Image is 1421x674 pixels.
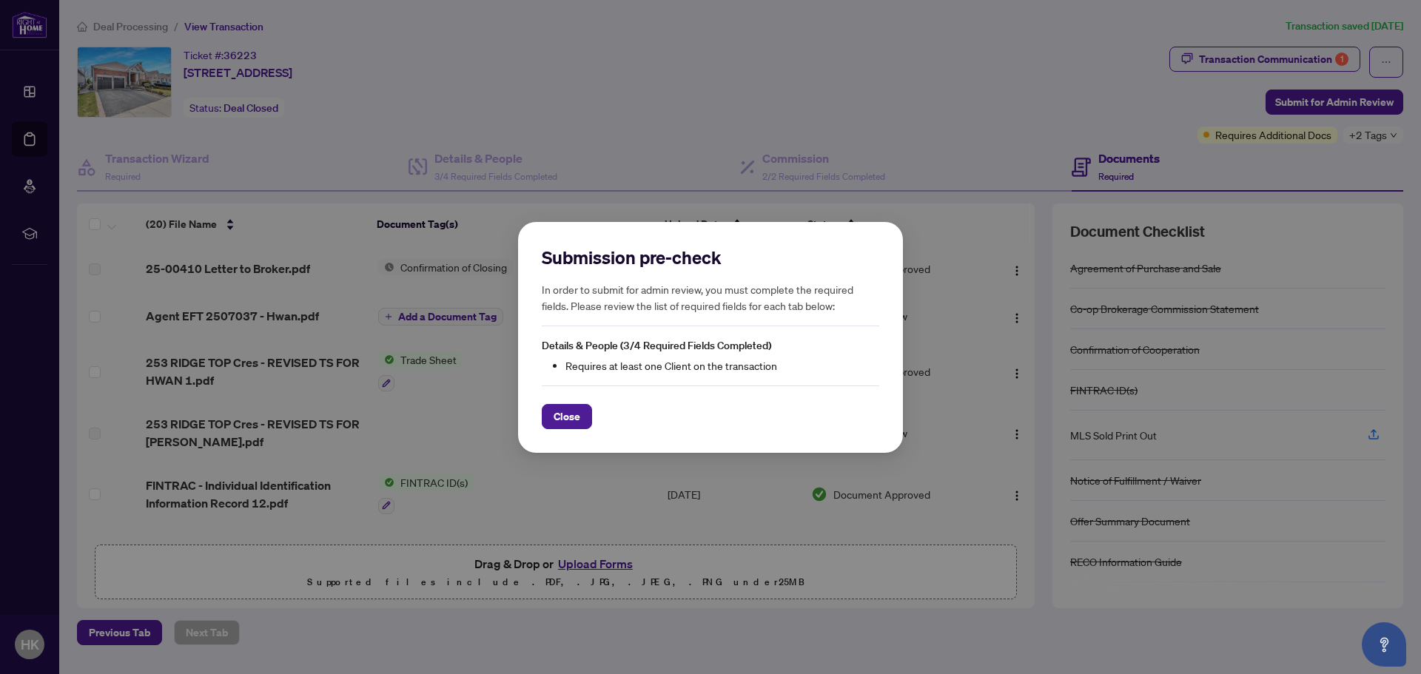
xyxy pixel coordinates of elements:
[554,404,580,428] span: Close
[542,403,592,428] button: Close
[542,339,771,352] span: Details & People (3/4 Required Fields Completed)
[1362,622,1406,667] button: Open asap
[565,357,879,373] li: Requires at least one Client on the transaction
[542,281,879,314] h5: In order to submit for admin review, you must complete the required fields. Please review the lis...
[542,246,879,269] h2: Submission pre-check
